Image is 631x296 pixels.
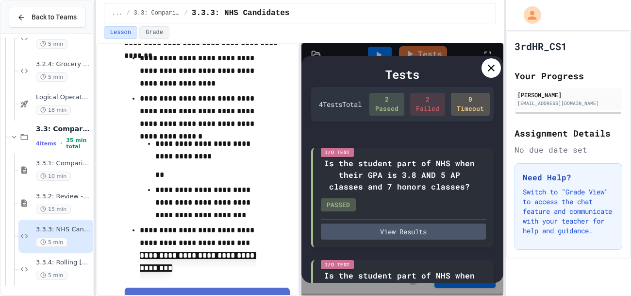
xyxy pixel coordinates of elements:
[321,198,356,212] div: PASSED
[517,100,619,107] div: [EMAIL_ADDRESS][DOMAIN_NAME]
[321,157,478,192] div: Is the student part of NHS when their GPA is 3.8 AND 5 AP classes and 7 honors classes?
[410,93,445,116] div: 2 Failed
[311,66,494,83] div: Tests
[36,259,91,267] span: 3.3.4: Rolling [PERSON_NAME]
[36,105,71,115] span: 18 min
[104,26,137,39] button: Lesson
[36,140,56,147] span: 4 items
[126,9,130,17] span: /
[36,271,67,280] span: 5 min
[36,72,67,82] span: 5 min
[515,39,567,53] h1: 3rdHR_CS1
[36,226,91,234] span: 3.3.3: NHS Candidates
[36,192,91,201] span: 3.3.2: Review - Comparison Operators
[184,9,188,17] span: /
[134,9,181,17] span: 3.3: Comparison Operators
[139,26,169,39] button: Grade
[451,93,490,116] div: 0 Timeout
[112,9,123,17] span: ...
[321,224,486,240] button: View Results
[36,39,67,49] span: 5 min
[36,93,91,102] span: Logical Operators - Quiz
[36,172,71,181] span: 10 min
[523,172,614,183] h3: Need Help?
[36,124,91,133] span: 3.3: Comparison Operators
[36,238,67,247] span: 5 min
[36,159,91,168] span: 3.3.1: Comparison Operators
[369,93,404,116] div: 2 Passed
[515,126,622,140] h2: Assignment Details
[321,260,354,269] div: I/O Test
[66,137,91,150] span: 35 min total
[9,7,85,28] button: Back to Teams
[517,90,619,99] div: [PERSON_NAME]
[60,139,62,147] span: •
[523,187,614,236] p: Switch to "Grade View" to access the chat feature and communicate with your teacher for help and ...
[192,7,290,19] span: 3.3.3: NHS Candidates
[515,69,622,83] h2: Your Progress
[319,99,362,109] div: 4 Test s Total
[32,12,77,22] span: Back to Teams
[36,205,71,214] span: 15 min
[514,4,544,26] div: My Account
[36,60,91,69] span: 3.2.4: Grocery List
[321,148,354,157] div: I/O Test
[515,144,622,156] div: No due date set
